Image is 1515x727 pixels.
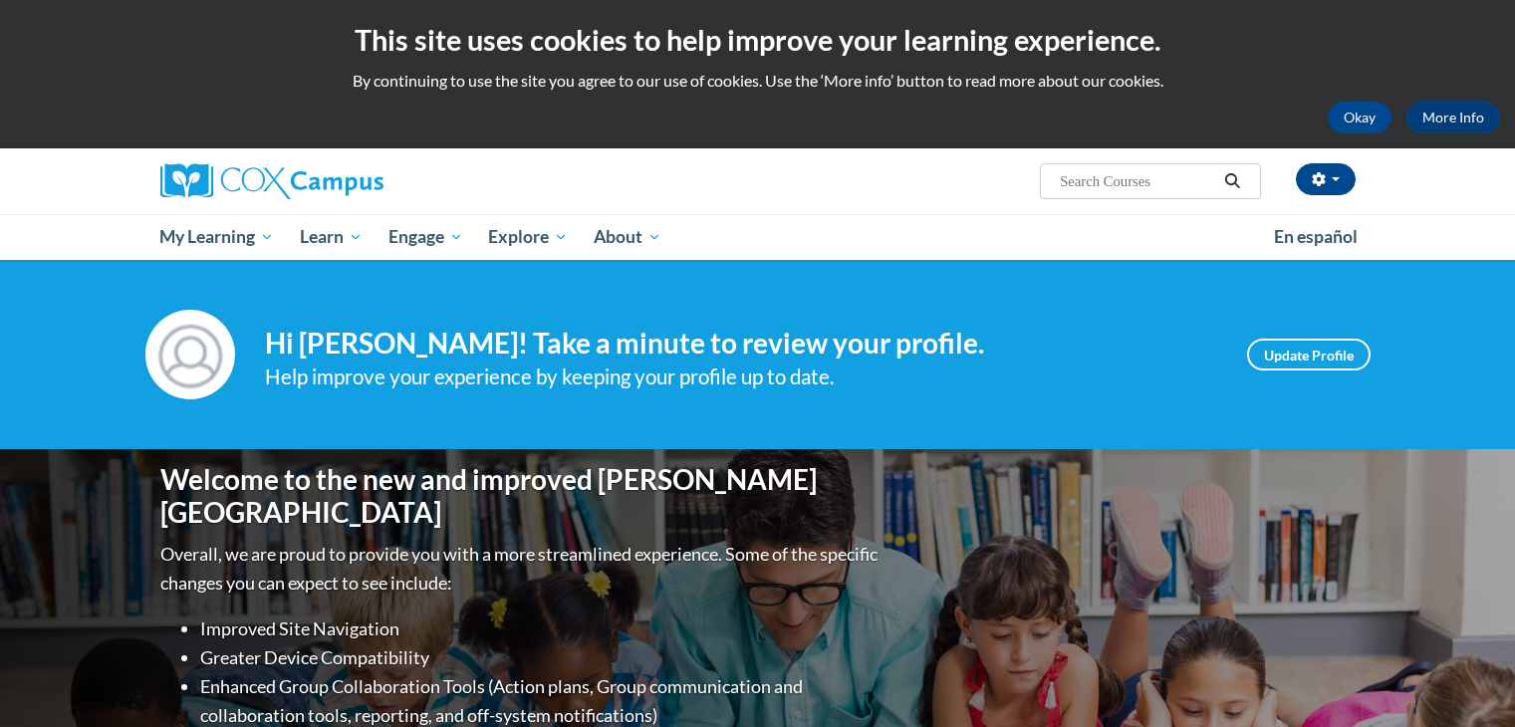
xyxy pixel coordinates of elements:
[475,214,581,260] a: Explore
[147,214,288,260] a: My Learning
[1435,647,1499,711] iframe: Button to launch messaging window
[1261,216,1371,258] a: En español
[581,214,674,260] a: About
[160,163,383,199] img: Cox Campus
[200,643,883,672] li: Greater Device Compatibility
[159,225,274,249] span: My Learning
[376,214,476,260] a: Engage
[1058,169,1217,193] input: Search Courses
[1247,339,1371,370] a: Update Profile
[160,463,883,530] h1: Welcome to the new and improved [PERSON_NAME][GEOGRAPHIC_DATA]
[15,20,1500,60] h2: This site uses cookies to help improve your learning experience.
[265,361,1217,393] div: Help improve your experience by keeping your profile up to date.
[160,540,883,598] p: Overall, we are proud to provide you with a more streamlined experience. Some of the specific cha...
[388,225,463,249] span: Engage
[265,327,1217,361] h4: Hi [PERSON_NAME]! Take a minute to review your profile.
[145,310,235,399] img: Profile Image
[594,225,661,249] span: About
[130,214,1386,260] div: Main menu
[1217,169,1247,193] button: Search
[200,614,883,643] li: Improved Site Navigation
[160,163,539,199] a: Cox Campus
[488,225,568,249] span: Explore
[287,214,376,260] a: Learn
[1296,163,1356,195] button: Account Settings
[15,70,1500,92] p: By continuing to use the site you agree to our use of cookies. Use the ‘More info’ button to read...
[300,225,363,249] span: Learn
[1274,226,1358,247] span: En español
[1328,102,1391,133] button: Okay
[1406,102,1500,133] a: More Info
